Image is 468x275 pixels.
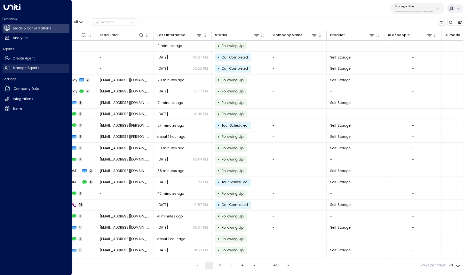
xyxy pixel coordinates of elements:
button: Go to next page [284,262,292,269]
span: 2 [78,237,83,241]
div: • [218,144,220,152]
span: 3ftloveaffair@gmail.com [100,157,150,162]
td: - [327,256,384,267]
span: Following Up [222,146,243,151]
div: • [218,87,220,96]
div: • [218,133,220,141]
a: Integrations [3,95,69,104]
button: Go to page 3 [227,262,235,269]
td: - [269,120,327,131]
div: - [412,146,414,151]
span: 2 [78,192,83,196]
span: Following Up [222,191,243,196]
div: • [218,98,220,107]
div: # of people [388,32,410,38]
div: … [261,262,269,269]
span: Yesterday [157,89,168,94]
span: Following Up [222,214,243,219]
td: - [269,245,327,256]
div: • [218,155,220,164]
div: • [218,65,220,73]
div: • [218,224,220,232]
a: Leads & Conversations [3,24,69,33]
td: - [327,188,384,199]
span: about 1 hour ago [157,237,185,241]
span: Self Storage [330,202,351,207]
span: mtuckman@cox.net [100,134,150,139]
span: Yesterday [157,55,168,60]
div: • [218,257,220,266]
div: - [412,89,414,94]
span: Following Up [222,78,243,82]
span: Call Completed [222,202,248,207]
span: mtuckman@cox.net [100,123,150,128]
span: 2 [78,146,83,150]
span: dc18volts@icloud.com [100,225,150,230]
button: Go to page 2 [216,262,224,269]
div: Product [330,32,375,38]
button: Customize [438,19,445,26]
div: - [412,112,414,116]
div: • [218,178,220,186]
span: sq072@yahoo.com [100,237,150,241]
div: - [412,237,414,241]
button: Go to page 473 [272,262,281,269]
td: - [96,52,154,63]
td: - [269,52,327,63]
span: sridharma91@gmail.com [100,169,150,173]
span: Call Completed [222,66,248,71]
p: 02:27 PM [193,55,208,60]
span: Following Up [222,43,243,48]
div: • [218,189,220,198]
span: Following Up [222,237,243,241]
td: - [269,200,327,211]
td: - [269,75,327,86]
div: 20 [448,262,461,269]
td: - [269,177,327,188]
span: 2 [86,89,90,93]
div: • [218,235,220,243]
span: 1 [78,225,82,230]
button: Actions [93,19,136,26]
span: 5 [89,180,93,184]
div: Actions [95,20,115,25]
div: • [218,167,220,175]
span: sridharma91@gmail.com [100,180,150,185]
span: 9 minutes ago [157,43,182,48]
span: Self Storage [330,100,351,105]
span: All [74,20,78,24]
td: - [269,188,327,199]
div: • [218,246,220,255]
div: AI mode [445,32,460,38]
span: Nathanday013@gmail.com [100,78,150,82]
span: Sep 30, 2025 [157,112,168,116]
label: Rows per page: [420,263,446,268]
a: Company Data [3,84,69,94]
td: - [269,143,327,154]
span: Self Storage [330,180,351,185]
span: Following Up [222,134,243,139]
p: 02:07 PM [193,225,208,230]
h2: Agents [3,47,69,51]
span: Self Storage [330,78,351,82]
button: Go to page 4 [239,262,246,269]
div: - [412,100,414,105]
p: 02:16 PM [194,112,208,116]
span: Following Up [222,248,243,253]
p: 02:04 PM [193,157,208,162]
td: - [327,233,384,245]
div: - [412,169,414,173]
p: Storage Star [395,4,433,8]
span: Self Storage [330,146,351,151]
div: - [412,66,414,71]
p: 02:17 PM [194,89,208,94]
div: • [218,76,220,84]
span: Self Storage [330,225,351,230]
h2: Team [13,106,22,112]
td: - [269,131,327,143]
div: Lead Email [100,32,120,38]
span: Self Storage [330,248,351,253]
div: Last Interacted [157,32,186,38]
div: Button group with a nested menu [93,19,136,26]
div: Last Interacted [157,32,202,38]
